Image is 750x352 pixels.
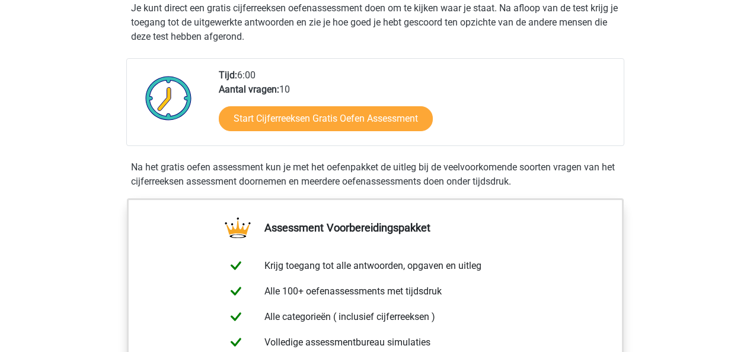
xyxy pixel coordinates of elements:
div: Na het gratis oefen assessment kun je met het oefenpakket de uitleg bij de veelvoorkomende soorte... [126,160,624,189]
div: 6:00 10 [210,68,623,145]
b: Aantal vragen: [219,84,279,95]
img: Klok [139,68,199,128]
b: Tijd: [219,69,237,81]
p: Je kunt direct een gratis cijferreeksen oefenassessment doen om te kijken waar je staat. Na afloo... [131,1,620,44]
a: Start Cijferreeksen Gratis Oefen Assessment [219,106,433,131]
